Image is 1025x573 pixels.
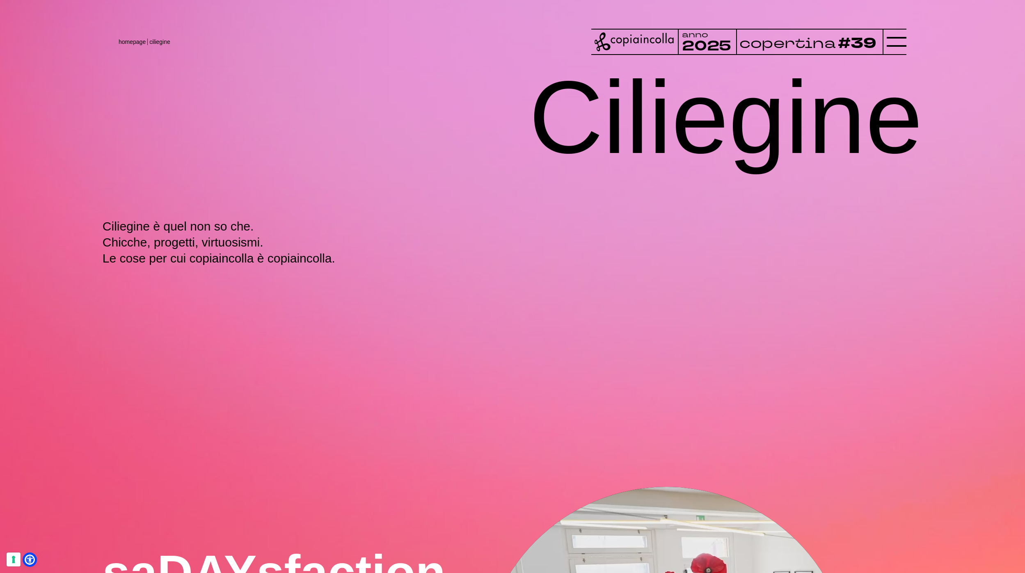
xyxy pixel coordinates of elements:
[149,39,170,45] span: ciliegine
[682,29,708,40] tspan: anno
[682,37,732,55] tspan: 2025
[840,34,879,54] tspan: #39
[7,552,21,566] button: Le tue preferenze relative al consenso per le tecnologie di tracciamento
[739,34,837,53] tspan: copertina
[25,555,35,565] a: Open Accessibility Menu
[119,39,146,45] a: homepage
